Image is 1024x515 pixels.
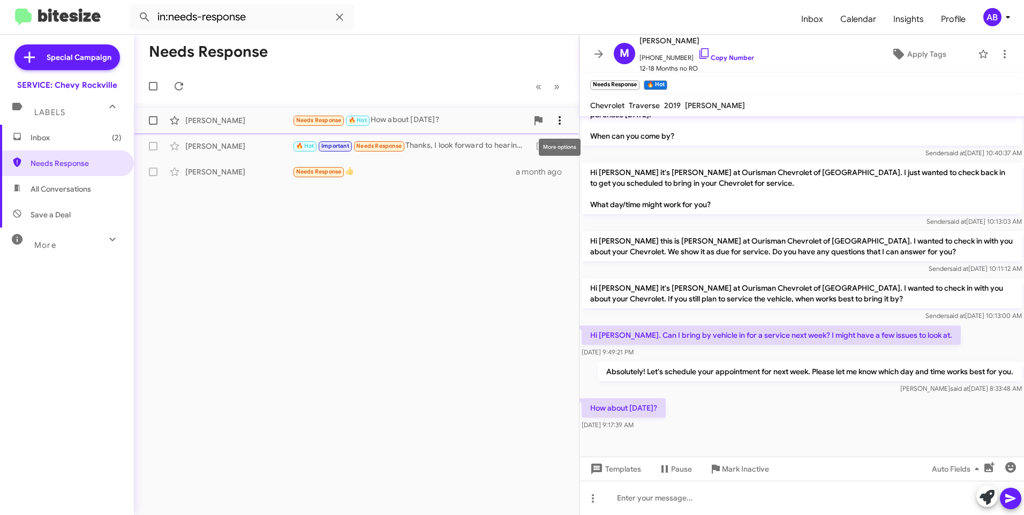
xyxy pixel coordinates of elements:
a: Profile [932,4,974,35]
span: Inbox [31,132,122,143]
p: Hi [PERSON_NAME] it's [PERSON_NAME] at Ourisman Chevrolet of [GEOGRAPHIC_DATA]. I wanted to check... [582,278,1022,308]
input: Search [130,4,355,30]
small: 🔥 Hot [644,80,667,90]
span: [DATE] 9:17:39 AM [582,421,634,429]
span: Mark Inactive [722,459,769,479]
span: Needs Response [296,168,342,175]
span: 🔥 Hot [349,117,367,124]
div: SERVICE: Chevy Rockville [17,80,117,90]
span: Traverse [629,101,660,110]
a: Insights [885,4,932,35]
h1: Needs Response [149,43,268,60]
a: Special Campaign [14,44,120,70]
button: Auto Fields [923,459,992,479]
button: Previous [529,75,548,97]
div: More options [539,139,581,156]
span: (2) [112,132,122,143]
span: [DATE] 9:49:21 PM [582,348,634,356]
span: » [554,80,560,93]
span: Needs Response [296,117,342,124]
span: Chevrolet [590,101,624,110]
a: Copy Number [698,54,754,62]
button: Pause [650,459,701,479]
div: How about [DATE]? [292,114,528,126]
div: 👍 [292,165,516,178]
span: M [620,45,629,62]
p: Absolutely! Let's schedule your appointment for next week. Please let me know which day and time ... [598,362,1022,381]
p: How about [DATE]? [582,398,666,418]
div: AB [983,8,1002,26]
button: Next [547,75,566,97]
span: Apply Tags [907,44,946,64]
button: AB [974,8,1012,26]
small: Needs Response [590,80,639,90]
nav: Page navigation example [530,75,566,97]
div: Thanks, I look forward to hearing from them. [292,140,531,152]
span: Pause [671,459,692,479]
span: Templates [588,459,641,479]
span: Important [321,142,349,149]
button: Mark Inactive [701,459,778,479]
div: [PERSON_NAME] [185,166,292,177]
span: Needs Response [31,158,122,169]
span: said at [946,149,965,157]
div: [PERSON_NAME] [185,141,292,152]
span: [PERSON_NAME] [685,101,745,110]
span: said at [950,264,968,272]
div: [PERSON_NAME] [185,115,292,126]
span: Auto Fields [932,459,983,479]
p: Hi [PERSON_NAME] it's [PERSON_NAME] at Ourisman Chevrolet of [GEOGRAPHIC_DATA]. I just wanted to ... [582,163,1022,214]
span: said at [947,217,966,225]
span: Special Campaign [47,52,111,63]
div: a month ago [516,166,570,177]
span: [PERSON_NAME] [DATE] 8:33:48 AM [900,384,1022,392]
span: Sender [DATE] 10:13:00 AM [925,312,1022,320]
span: « [536,80,541,93]
span: [PERSON_NAME] [639,34,754,47]
button: Apply Tags [864,44,973,64]
span: Sender [DATE] 10:40:37 AM [925,149,1022,157]
a: Inbox [793,4,832,35]
span: [PHONE_NUMBER] [639,47,754,63]
span: Needs Response [356,142,402,149]
p: Hi [PERSON_NAME]. Can I bring by vehicle in for a service next week? I might have a few issues to... [582,325,961,345]
span: Sender [DATE] 10:11:12 AM [929,264,1022,272]
p: Hi [PERSON_NAME] this is [PERSON_NAME] at Ourisman Chevrolet of [GEOGRAPHIC_DATA]. I wanted to ch... [582,231,1022,261]
a: Calendar [832,4,885,35]
span: All Conversations [31,184,91,194]
span: Sender [DATE] 10:13:03 AM [927,217,1022,225]
span: said at [946,312,965,320]
span: 🔥 Hot [296,142,314,149]
button: Templates [579,459,650,479]
span: 12-18 Months no RO [639,63,754,74]
span: More [34,240,56,250]
span: 2019 [664,101,681,110]
span: Save a Deal [31,209,71,220]
span: Labels [34,108,65,117]
span: said at [950,384,969,392]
